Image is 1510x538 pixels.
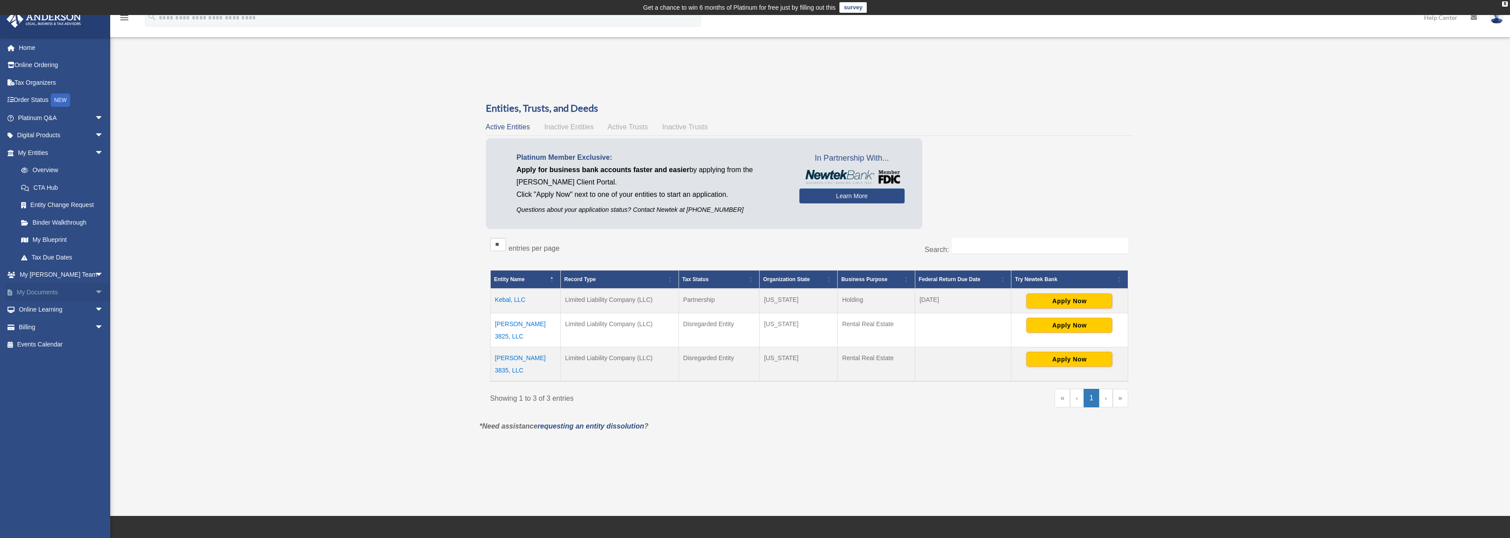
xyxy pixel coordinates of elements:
td: Rental Real Estate [838,347,915,382]
td: Kebal, LLC [490,289,560,313]
td: [US_STATE] [759,289,837,313]
img: Anderson Advisors Platinum Portal [4,11,84,28]
a: survey [839,2,867,13]
a: Events Calendar [6,336,117,354]
td: [PERSON_NAME] 3825, LLC [490,313,560,347]
p: Click "Apply Now" next to one of your entities to start an application. [517,188,786,201]
td: Holding [838,289,915,313]
a: Order StatusNEW [6,91,117,109]
span: Inactive Trusts [662,123,708,131]
a: Next [1099,389,1113,407]
span: arrow_drop_down [95,283,112,301]
img: User Pic [1490,11,1503,24]
a: 1 [1084,389,1099,407]
button: Apply Now [1026,293,1112,309]
a: Entity Change Request [12,196,112,214]
a: First [1055,389,1070,407]
td: Partnership [679,289,759,313]
label: Search: [925,246,949,253]
a: requesting an entity dissolution [537,422,644,430]
a: My [PERSON_NAME] Teamarrow_drop_down [6,266,117,284]
a: Platinum Q&Aarrow_drop_down [6,109,117,127]
td: Limited Liability Company (LLC) [560,289,679,313]
a: Tax Organizers [6,74,117,91]
p: Platinum Member Exclusive: [517,151,786,164]
th: Business Purpose: Activate to sort [838,271,915,289]
td: Limited Liability Company (LLC) [560,313,679,347]
th: Organization State: Activate to sort [759,271,837,289]
div: Showing 1 to 3 of 3 entries [490,389,803,405]
td: [US_STATE] [759,313,837,347]
span: Tax Status [682,276,709,282]
th: Tax Status: Activate to sort [679,271,759,289]
a: Overview [12,162,108,179]
a: menu [119,15,130,23]
div: NEW [51,94,70,107]
a: My Entitiesarrow_drop_down [6,144,112,162]
a: Home [6,39,117,56]
td: Disregarded Entity [679,347,759,382]
a: CTA Hub [12,179,112,196]
span: Business Purpose [841,276,887,282]
a: Billingarrow_drop_down [6,318,117,336]
th: Federal Return Due Date: Activate to sort [915,271,1011,289]
a: Previous [1070,389,1084,407]
i: search [147,12,157,22]
img: NewtekBankLogoSM.png [804,170,900,184]
a: Last [1113,389,1128,407]
a: Tax Due Dates [12,248,112,266]
th: Try Newtek Bank : Activate to sort [1011,271,1128,289]
a: My Blueprint [12,231,112,249]
span: Active Trusts [608,123,648,131]
em: *Need assistance ? [480,422,649,430]
td: [DATE] [915,289,1011,313]
span: arrow_drop_down [95,301,112,319]
span: Apply for business bank accounts faster and easier [517,166,690,173]
td: Disregarded Entity [679,313,759,347]
a: Learn More [799,188,905,203]
span: arrow_drop_down [95,144,112,162]
td: [PERSON_NAME] 3835, LLC [490,347,560,382]
div: close [1502,1,1508,7]
button: Apply Now [1026,318,1112,333]
h3: Entities, Trusts, and Deeds [486,102,1133,115]
label: entries per page [509,245,560,252]
th: Record Type: Activate to sort [560,271,679,289]
span: Active Entities [486,123,530,131]
span: Entity Name [494,276,525,282]
span: Federal Return Due Date [919,276,981,282]
th: Entity Name: Activate to invert sorting [490,271,560,289]
button: Apply Now [1026,352,1112,367]
a: Online Ordering [6,56,117,74]
span: Record Type [564,276,596,282]
p: Questions about your application status? Contact Newtek at [PHONE_NUMBER] [517,204,786,215]
a: My Documentsarrow_drop_down [6,283,117,301]
td: Rental Real Estate [838,313,915,347]
a: Online Learningarrow_drop_down [6,301,117,319]
a: Binder Walkthrough [12,214,112,231]
td: [US_STATE] [759,347,837,382]
span: In Partnership With... [799,151,905,166]
span: Inactive Entities [544,123,593,131]
span: Organization State [763,276,810,282]
div: Get a chance to win 6 months of Platinum for free just by filling out this [643,2,836,13]
td: Limited Liability Company (LLC) [560,347,679,382]
span: arrow_drop_down [95,127,112,145]
span: arrow_drop_down [95,318,112,336]
a: Digital Productsarrow_drop_down [6,127,117,144]
span: arrow_drop_down [95,109,112,127]
p: by applying from the [PERSON_NAME] Client Portal. [517,164,786,188]
div: Try Newtek Bank [1015,274,1114,285]
i: menu [119,12,130,23]
span: arrow_drop_down [95,266,112,284]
